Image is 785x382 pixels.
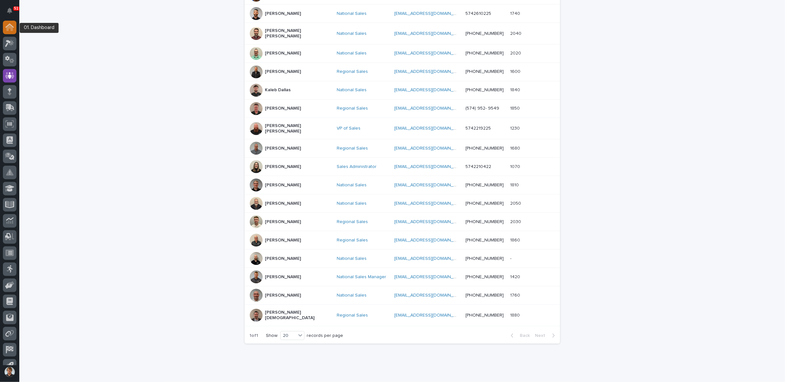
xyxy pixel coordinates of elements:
[466,201,504,206] a: [PHONE_NUMBER]
[466,11,491,16] a: 5742610225
[337,126,361,131] a: VP of Sales
[510,181,520,188] p: 1810
[245,194,560,213] tr: [PERSON_NAME]National Sales [EMAIL_ADDRESS][DOMAIN_NAME] [PHONE_NUMBER]20502050
[337,106,368,111] a: Regional Sales
[510,68,522,74] p: 1600
[466,31,504,36] a: [PHONE_NUMBER]
[394,146,467,151] a: [EMAIL_ADDRESS][DOMAIN_NAME]
[394,126,467,131] a: [EMAIL_ADDRESS][DOMAIN_NAME]
[510,291,521,298] p: 1760
[265,51,301,56] p: [PERSON_NAME]
[510,104,521,111] p: 1850
[245,286,560,305] tr: [PERSON_NAME]National Sales [EMAIL_ADDRESS][DOMAIN_NAME] [PHONE_NUMBER]17601760
[466,126,491,131] a: 5742219225
[337,69,368,74] a: Regional Sales
[337,219,368,225] a: Regional Sales
[265,28,330,39] p: [PERSON_NAME] [PERSON_NAME]
[510,273,521,280] p: 1420
[265,87,291,93] p: Kaleb Dallas
[466,146,504,151] a: [PHONE_NUMBER]
[245,268,560,286] tr: [PERSON_NAME]National Sales Manager [EMAIL_ADDRESS][DOMAIN_NAME] [PHONE_NUMBER]14201420
[3,365,16,379] button: users-avatar
[14,6,18,11] p: 51
[394,106,467,111] a: [EMAIL_ADDRESS][DOMAIN_NAME]
[337,201,367,206] a: National Sales
[394,51,467,55] a: [EMAIL_ADDRESS][DOMAIN_NAME]
[510,200,522,206] p: 2050
[265,219,301,225] p: [PERSON_NAME]
[245,328,264,344] p: 1 of 1
[337,31,367,36] a: National Sales
[245,63,560,81] tr: [PERSON_NAME]Regional Sales [EMAIL_ADDRESS][DOMAIN_NAME] [PHONE_NUMBER]16001600
[466,275,504,279] a: [PHONE_NUMBER]
[394,220,467,224] a: [EMAIL_ADDRESS][DOMAIN_NAME]
[337,146,368,151] a: Regional Sales
[245,305,560,326] tr: [PERSON_NAME][DEMOGRAPHIC_DATA]Regional Sales [EMAIL_ADDRESS][DOMAIN_NAME] [PHONE_NUMBER]18801880
[394,164,467,169] a: [EMAIL_ADDRESS][DOMAIN_NAME]
[394,201,467,206] a: [EMAIL_ADDRESS][DOMAIN_NAME]
[466,220,504,224] a: [PHONE_NUMBER]
[510,218,522,225] p: 2030
[265,293,301,298] p: [PERSON_NAME]
[337,164,377,170] a: Sales Administrator
[245,139,560,158] tr: [PERSON_NAME]Regional Sales [EMAIL_ADDRESS][DOMAIN_NAME] [PHONE_NUMBER]16801680
[245,23,560,44] tr: [PERSON_NAME] [PERSON_NAME]National Sales [EMAIL_ADDRESS][DOMAIN_NAME] [PHONE_NUMBER]20402040
[245,176,560,194] tr: [PERSON_NAME]National Sales [EMAIL_ADDRESS][DOMAIN_NAME] [PHONE_NUMBER]18101810
[245,118,560,139] tr: [PERSON_NAME] [PERSON_NAME]VP of Sales [EMAIL_ADDRESS][DOMAIN_NAME] 574221922512301230
[337,274,387,280] a: National Sales Manager
[510,30,523,36] p: 2040
[265,274,301,280] p: [PERSON_NAME]
[510,163,521,170] p: 1070
[337,313,368,318] a: Regional Sales
[394,293,467,298] a: [EMAIL_ADDRESS][DOMAIN_NAME]
[510,124,521,131] p: 1230
[466,238,504,242] a: [PHONE_NUMBER]
[510,255,513,261] p: -
[245,158,560,176] tr: [PERSON_NAME]Sales Administrator [EMAIL_ADDRESS][DOMAIN_NAME] 574221042210701070
[265,123,330,134] p: [PERSON_NAME] [PERSON_NAME]
[466,183,504,187] a: [PHONE_NUMBER]
[466,69,504,74] a: [PHONE_NUMBER]
[506,333,533,338] button: Back
[265,182,301,188] p: [PERSON_NAME]
[466,293,504,298] a: [PHONE_NUMBER]
[245,81,560,99] tr: Kaleb DallasNational Sales [EMAIL_ADDRESS][DOMAIN_NAME] [PHONE_NUMBER]18401840
[394,313,467,318] a: [EMAIL_ADDRESS][DOMAIN_NAME]
[337,256,367,261] a: National Sales
[466,51,504,55] a: [PHONE_NUMBER]
[510,236,521,243] p: 1860
[265,146,301,151] p: [PERSON_NAME]
[337,51,367,56] a: National Sales
[245,44,560,63] tr: [PERSON_NAME]National Sales [EMAIL_ADDRESS][DOMAIN_NAME] [PHONE_NUMBER]20202020
[510,49,522,56] p: 2020
[307,333,343,338] p: records per page
[245,213,560,231] tr: [PERSON_NAME]Regional Sales [EMAIL_ADDRESS][DOMAIN_NAME] [PHONE_NUMBER]20302030
[245,231,560,250] tr: [PERSON_NAME]Regional Sales [EMAIL_ADDRESS][DOMAIN_NAME] [PHONE_NUMBER]18601860
[265,201,301,206] p: [PERSON_NAME]
[265,164,301,170] p: [PERSON_NAME]
[394,69,467,74] a: [EMAIL_ADDRESS][DOMAIN_NAME]
[265,106,301,111] p: [PERSON_NAME]
[516,333,530,338] span: Back
[8,8,16,18] div: Notifications51
[466,106,500,111] a: (574) 952- 9549
[265,11,301,16] p: [PERSON_NAME]
[337,293,367,298] a: National Sales
[3,4,16,17] button: Notifications
[394,31,467,36] a: [EMAIL_ADDRESS][DOMAIN_NAME]
[337,11,367,16] a: National Sales
[245,250,560,268] tr: [PERSON_NAME]National Sales [EMAIL_ADDRESS][DOMAIN_NAME] [PHONE_NUMBER]--
[265,69,301,74] p: [PERSON_NAME]
[265,238,301,243] p: [PERSON_NAME]
[466,313,504,318] a: [PHONE_NUMBER]
[510,86,521,93] p: 1840
[265,310,330,321] p: [PERSON_NAME][DEMOGRAPHIC_DATA]
[466,256,504,261] a: [PHONE_NUMBER]
[466,88,504,92] a: [PHONE_NUMBER]
[394,275,467,279] a: [EMAIL_ADDRESS][DOMAIN_NAME]
[394,88,467,92] a: [EMAIL_ADDRESS][DOMAIN_NAME]
[394,11,467,16] a: [EMAIL_ADDRESS][DOMAIN_NAME]
[265,256,301,261] p: [PERSON_NAME]
[245,99,560,118] tr: [PERSON_NAME]Regional Sales [EMAIL_ADDRESS][DOMAIN_NAME] (574) 952- 954918501850
[466,164,491,169] a: 5742210422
